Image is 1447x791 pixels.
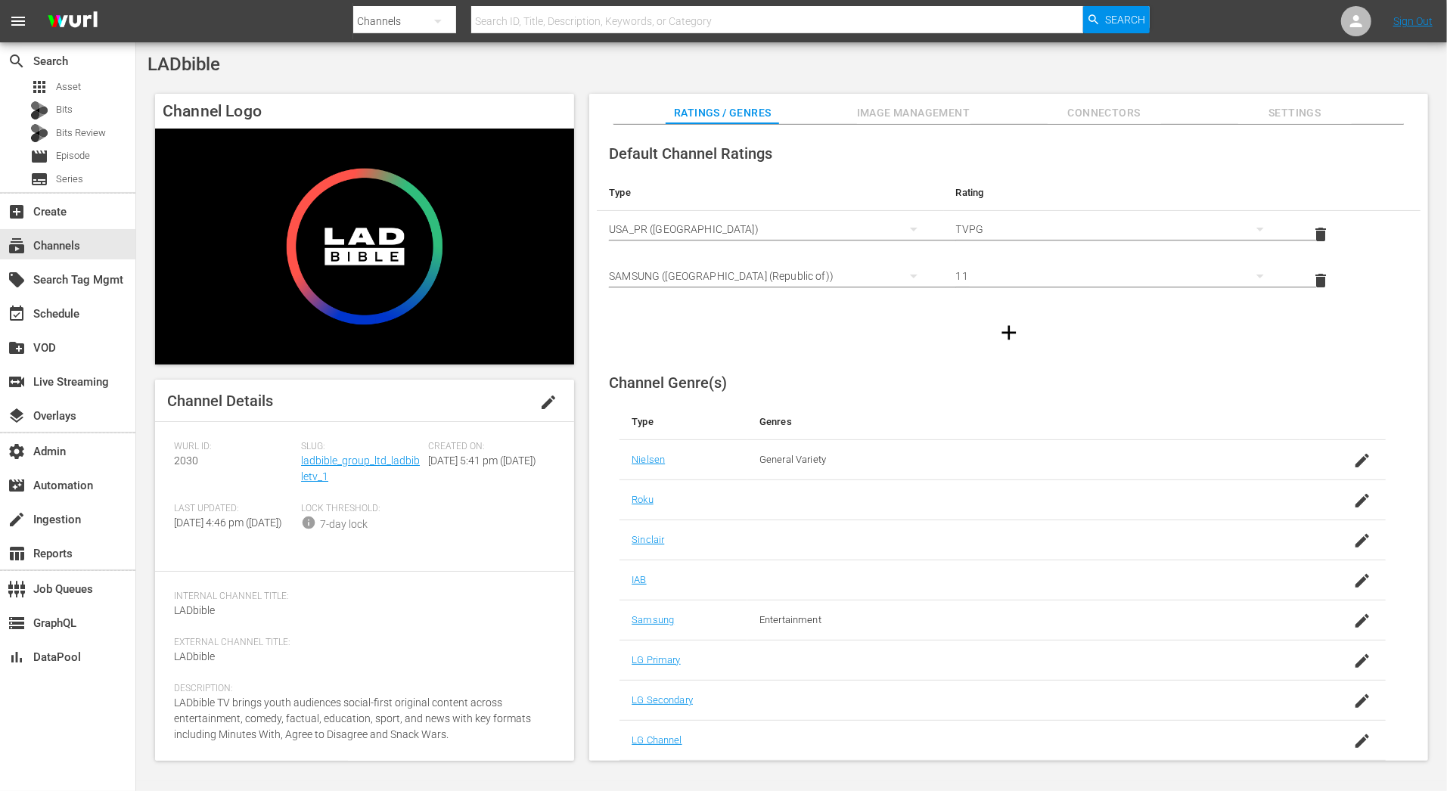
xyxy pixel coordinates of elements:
span: Bits Review [56,126,106,141]
table: simple table [597,175,1421,304]
span: [DATE] 5:41 pm ([DATE]) [428,454,536,467]
span: Create [8,203,26,221]
span: Episode [56,148,90,163]
span: Image Management [857,104,970,123]
h4: Channel Logo [155,94,574,129]
a: LG Primary [632,654,680,665]
span: LADbible [174,650,215,662]
button: edit [530,384,567,420]
th: Rating [944,175,1290,211]
span: Automation [8,476,26,495]
div: 11 [956,255,1278,297]
span: Episode [30,147,48,166]
span: Connectors [1048,104,1161,123]
img: ans4CAIJ8jUAAAAAAAAAAAAAAAAAAAAAAAAgQb4GAAAAAAAAAAAAAAAAAAAAAAAAJMjXAAAAAAAAAAAAAAAAAAAAAAAAgAT5G... [36,4,109,39]
span: LADbible TV brings youth audiences social-first original content across entertainment, comedy, fa... [174,696,531,740]
span: 2030 [174,454,198,467]
span: Series [30,170,48,188]
span: Asset [56,79,81,95]
a: Sinclair [632,534,664,545]
span: Bits [56,102,73,117]
span: Search [8,52,26,70]
span: Reports [8,544,26,563]
div: Bits [30,101,48,119]
button: delete [1303,216,1339,253]
span: DataPool [8,648,26,666]
span: Last Updated: [174,503,293,515]
div: TVPG [956,208,1278,250]
div: USA_PR ([GEOGRAPHIC_DATA]) [609,208,931,250]
a: Nielsen [632,454,665,465]
span: Schedule [8,305,26,323]
div: 7-day lock [320,516,368,532]
span: Description: [174,683,548,695]
a: LG Channel [632,734,682,746]
span: Admin [8,442,26,461]
span: Created On: [428,441,548,453]
span: Settings [1238,104,1352,123]
span: Slug: [301,441,421,453]
span: Search [1105,6,1145,33]
button: Search [1083,6,1150,33]
span: delete [1312,225,1330,244]
span: Search Tag Mgmt [8,271,26,289]
a: Roku [632,494,654,505]
a: IAB [632,574,646,585]
span: [DATE] 4:46 pm ([DATE]) [174,516,282,529]
span: Default Channel Ratings [609,144,772,163]
span: edit [539,393,557,411]
span: Series [56,172,83,187]
span: External Channel Title: [174,637,548,649]
span: Job Queues [8,580,26,598]
span: delete [1312,271,1330,290]
a: LG Secondary [632,694,693,706]
span: Channels [8,237,26,255]
span: Channel Genre(s) [609,374,727,392]
span: Ingestion [8,510,26,529]
th: Genres [747,404,1300,440]
span: Internal Channel Title: [174,591,548,603]
span: Asset [30,78,48,96]
a: Sign Out [1393,15,1433,27]
span: GraphQL [8,614,26,632]
th: Type [619,404,747,440]
span: Wurl ID: [174,441,293,453]
span: Lock Threshold: [301,503,421,515]
span: Overlays [8,407,26,425]
span: LADbible [174,604,215,616]
span: Ratings / Genres [666,104,779,123]
span: VOD [8,339,26,357]
a: ladbible_group_ltd_ladbibletv_1 [301,454,420,482]
span: LADbible [147,54,220,75]
th: Type [597,175,943,211]
a: Samsung [632,614,674,625]
span: info [301,515,316,530]
div: SAMSUNG ([GEOGRAPHIC_DATA] (Republic of)) [609,255,931,297]
span: Live Streaming [8,373,26,391]
span: menu [9,12,27,30]
img: LADbible [155,129,574,364]
div: Bits Review [30,124,48,142]
span: Channel Details [167,392,273,410]
button: delete [1303,262,1339,299]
